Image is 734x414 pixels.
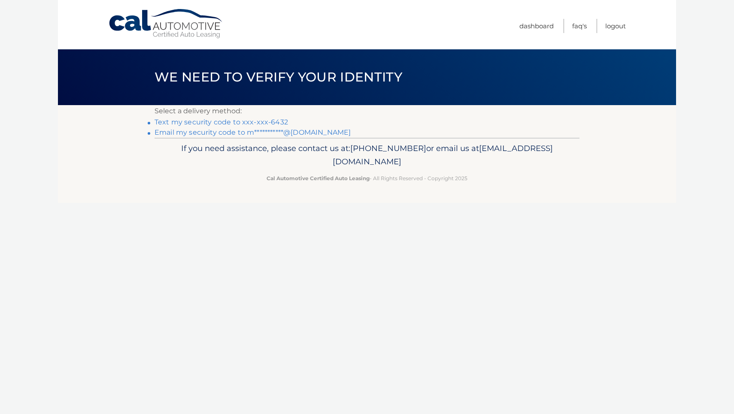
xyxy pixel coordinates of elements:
p: Select a delivery method: [155,105,579,117]
p: If you need assistance, please contact us at: or email us at [160,142,574,169]
p: - All Rights Reserved - Copyright 2025 [160,174,574,183]
span: We need to verify your identity [155,69,402,85]
a: Text my security code to xxx-xxx-6432 [155,118,288,126]
a: FAQ's [572,19,587,33]
a: Cal Automotive [108,9,224,39]
strong: Cal Automotive Certified Auto Leasing [267,175,370,181]
a: Logout [605,19,626,33]
span: [PHONE_NUMBER] [350,143,426,153]
a: Dashboard [519,19,554,33]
